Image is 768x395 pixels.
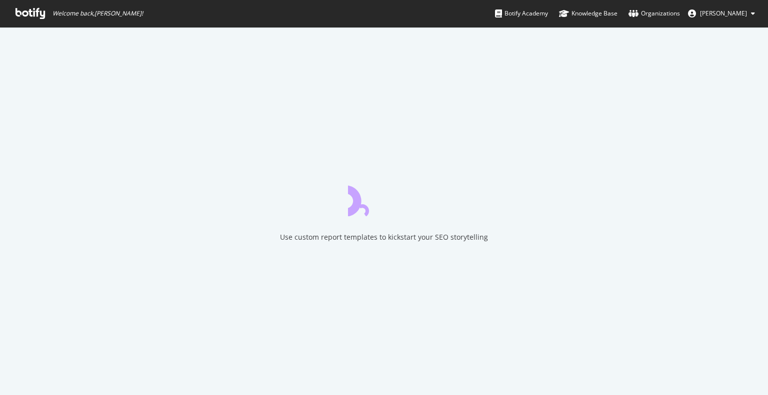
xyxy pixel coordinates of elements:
span: Welcome back, [PERSON_NAME] ! [52,9,143,17]
div: Knowledge Base [559,8,617,18]
div: animation [348,180,420,216]
span: Greg M [700,9,747,17]
div: Organizations [628,8,680,18]
div: Botify Academy [495,8,548,18]
button: [PERSON_NAME] [680,5,763,21]
div: Use custom report templates to kickstart your SEO storytelling [280,232,488,242]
